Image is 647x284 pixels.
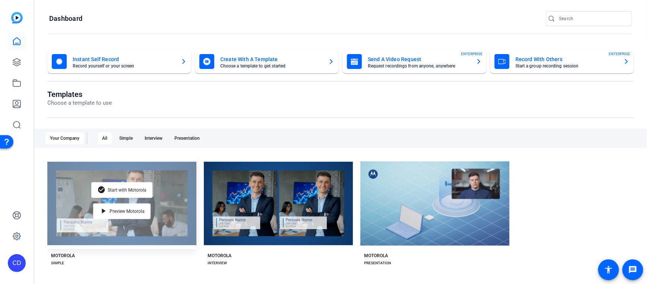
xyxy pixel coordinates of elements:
[108,188,146,192] span: Start with Motorola
[343,50,486,73] button: Send A Video RequestRequest recordings from anyone, anywhereENTERPRISE
[208,253,231,259] div: MOTOROLA
[47,90,112,99] h1: Templates
[515,64,618,68] mat-card-subtitle: Start a group recording session
[220,55,322,64] mat-card-title: Create With A Template
[208,260,227,266] div: INTERVIEW
[51,260,64,266] div: SIMPLE
[97,186,106,195] mat-icon: check_circle
[115,132,137,144] div: Simple
[609,51,630,57] span: ENTERPRISE
[490,50,634,73] button: Record With OthersStart a group recording sessionENTERPRISE
[47,50,191,73] button: Instant Self RecordRecord yourself or your screen
[11,12,23,23] img: blue-gradient.svg
[99,207,108,216] mat-icon: play_arrow
[73,64,175,68] mat-card-subtitle: Record yourself or your screen
[110,209,145,214] span: Preview Motorola
[364,260,391,266] div: PRESENTATION
[47,99,112,107] p: Choose a template to use
[98,132,112,144] div: All
[49,14,82,23] h1: Dashboard
[368,64,470,68] mat-card-subtitle: Request recordings from anyone, anywhere
[461,51,483,57] span: ENTERPRISE
[515,55,618,64] mat-card-title: Record With Others
[364,253,388,259] div: MOTOROLA
[195,50,339,73] button: Create With A TemplateChoose a template to get started
[45,132,84,144] div: Your Company
[559,14,626,23] input: Search
[51,253,75,259] div: MOTOROLA
[73,55,175,64] mat-card-title: Instant Self Record
[220,64,322,68] mat-card-subtitle: Choose a template to get started
[140,132,167,144] div: Interview
[628,265,637,274] mat-icon: message
[8,254,26,272] div: CD
[604,265,613,274] mat-icon: accessibility
[170,132,204,144] div: Presentation
[368,55,470,64] mat-card-title: Send A Video Request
